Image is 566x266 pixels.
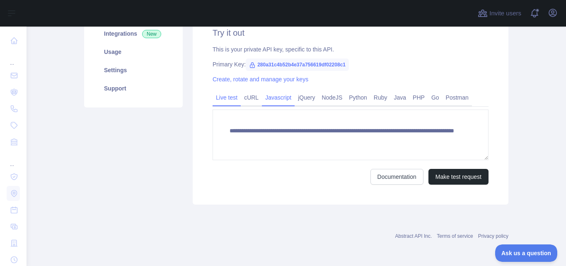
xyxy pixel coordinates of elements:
a: Terms of service [437,233,473,239]
a: cURL [241,91,262,104]
div: This is your private API key, specific to this API. [213,45,489,54]
a: Support [94,79,173,98]
a: Python [346,91,370,104]
a: Privacy policy [478,233,508,239]
a: Go [428,91,443,104]
a: Ruby [370,91,391,104]
a: Java [391,91,410,104]
a: Javascript [262,91,295,104]
span: 280a31c4b52b4e37a756619df02208c1 [246,59,349,71]
button: Make test request [428,169,489,185]
a: Live test [213,91,241,104]
div: Primary Key: [213,60,489,68]
span: Invite users [489,9,521,18]
a: Usage [94,43,173,61]
h2: Try it out [213,27,489,39]
span: New [142,30,161,38]
div: ... [7,151,20,168]
a: PHP [409,91,428,104]
a: Create, rotate and manage your keys [213,76,308,83]
iframe: Toggle Customer Support [495,244,558,262]
a: Postman [443,91,472,104]
div: ... [7,50,20,66]
a: NodeJS [318,91,346,104]
a: Settings [94,61,173,79]
a: Documentation [370,169,423,185]
a: Abstract API Inc. [395,233,432,239]
a: jQuery [295,91,318,104]
a: Integrations New [94,24,173,43]
button: Invite users [476,7,523,20]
